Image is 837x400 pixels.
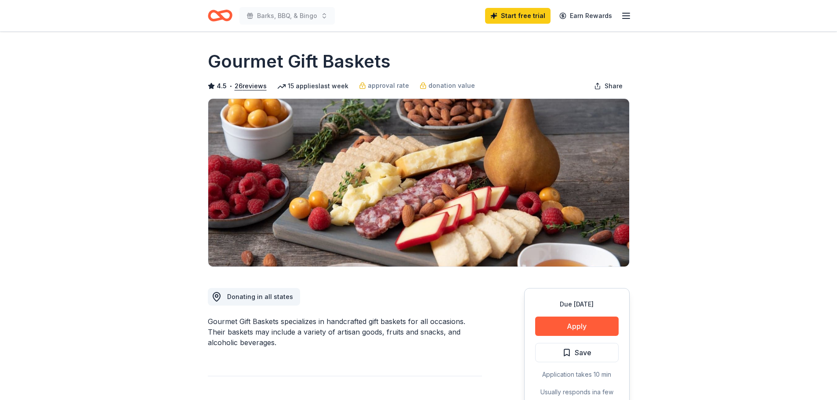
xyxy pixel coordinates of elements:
span: donation value [428,80,475,91]
span: • [229,83,232,90]
a: Start free trial [485,8,551,24]
div: Application takes 10 min [535,369,619,380]
button: 26reviews [235,81,267,91]
a: Home [208,5,232,26]
span: Donating in all states [227,293,293,300]
button: Barks, BBQ, & Bingo [239,7,335,25]
span: Save [575,347,591,358]
button: Save [535,343,619,362]
span: 4.5 [217,81,227,91]
div: 15 applies last week [277,81,348,91]
button: Apply [535,317,619,336]
div: Gourmet Gift Baskets specializes in handcrafted gift baskets for all occasions. Their baskets may... [208,316,482,348]
a: donation value [420,80,475,91]
h1: Gourmet Gift Baskets [208,49,391,74]
div: Due [DATE] [535,299,619,310]
span: approval rate [368,80,409,91]
span: Share [605,81,623,91]
img: Image for Gourmet Gift Baskets [208,99,629,267]
a: approval rate [359,80,409,91]
button: Share [587,77,630,95]
a: Earn Rewards [554,8,617,24]
span: Barks, BBQ, & Bingo [257,11,317,21]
